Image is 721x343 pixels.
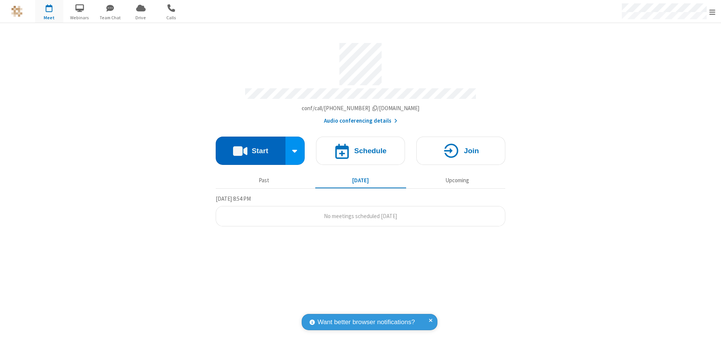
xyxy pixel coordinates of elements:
div: Start conference options [285,137,305,165]
span: Webinars [66,14,94,21]
h4: Schedule [354,147,387,154]
span: Want better browser notifications? [318,317,415,327]
button: Start [216,137,285,165]
span: Drive [127,14,155,21]
section: Today's Meetings [216,194,505,227]
section: Account details [216,37,505,125]
span: Team Chat [96,14,124,21]
button: Upcoming [412,173,503,188]
h4: Join [464,147,479,154]
span: Copy my meeting room link [302,105,420,112]
button: [DATE] [315,173,406,188]
img: QA Selenium DO NOT DELETE OR CHANGE [11,6,23,17]
span: Calls [157,14,186,21]
h4: Start [252,147,268,154]
span: No meetings scheduled [DATE] [324,212,397,220]
button: Join [416,137,505,165]
span: [DATE] 8:54 PM [216,195,251,202]
button: Audio conferencing details [324,117,397,125]
span: Meet [35,14,63,21]
button: Copy my meeting room linkCopy my meeting room link [302,104,420,113]
button: Past [219,173,310,188]
button: Schedule [316,137,405,165]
